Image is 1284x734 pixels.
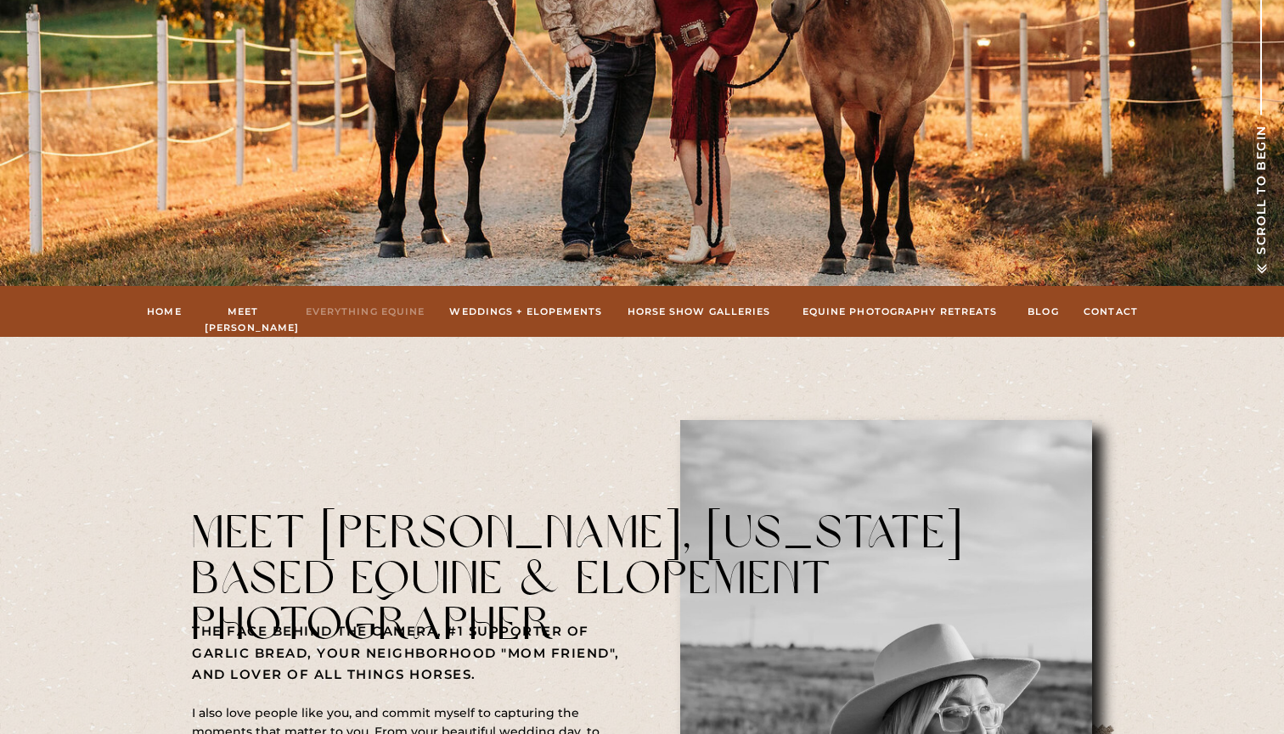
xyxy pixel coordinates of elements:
[192,620,621,685] h3: The face behind the camera, #1 supporter of garlic bread, your neighborhood "mom friend", and lov...
[796,304,1004,319] a: Equine Photography Retreats
[303,304,427,319] a: Everything Equine
[624,304,774,319] a: hORSE sHOW gALLERIES
[146,304,183,319] a: Home
[1252,105,1271,254] div: Scroll To Begin
[1026,304,1061,319] a: Blog
[1083,304,1139,319] a: Contact
[205,304,281,319] a: Meet [PERSON_NAME]
[449,304,603,319] a: Weddings + Elopements
[192,510,1024,602] h1: Meet [PERSON_NAME], [US_STATE] Based Equine & Elopement Photographer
